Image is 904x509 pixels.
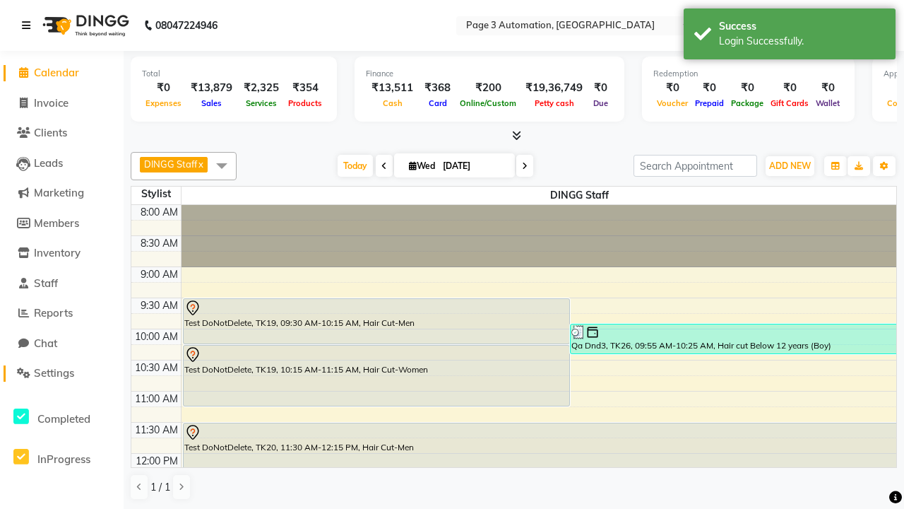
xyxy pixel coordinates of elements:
[719,34,885,49] div: Login Successfully.
[766,156,814,176] button: ADD NEW
[142,80,185,96] div: ₹0
[653,68,843,80] div: Redemption
[133,454,181,469] div: 12:00 PM
[37,412,90,426] span: Completed
[4,305,120,322] a: Reports
[4,95,120,112] a: Invoice
[653,98,691,108] span: Voucher
[197,158,203,170] a: x
[138,205,181,220] div: 8:00 AM
[155,6,218,45] b: 08047224946
[4,185,120,201] a: Marketing
[767,98,812,108] span: Gift Cards
[150,480,170,495] span: 1 / 1
[4,276,120,292] a: Staff
[419,80,456,96] div: ₹368
[242,98,280,108] span: Services
[132,329,181,344] div: 10:00 AM
[379,98,406,108] span: Cash
[34,186,84,199] span: Marketing
[520,80,588,96] div: ₹19,36,749
[34,66,79,79] span: Calendar
[37,452,90,466] span: InProgress
[4,65,120,81] a: Calendar
[4,245,120,262] a: Inventory
[4,156,120,172] a: Leads
[34,337,57,350] span: Chat
[34,96,69,110] span: Invoice
[34,216,79,230] span: Members
[138,236,181,251] div: 8:30 AM
[812,98,843,108] span: Wallet
[184,346,570,406] div: Test DoNotDelete, TK19, 10:15 AM-11:15 AM, Hair Cut-Women
[590,98,612,108] span: Due
[767,80,812,96] div: ₹0
[34,276,58,290] span: Staff
[132,392,181,406] div: 11:00 AM
[531,98,578,108] span: Petty cash
[138,267,181,282] div: 9:00 AM
[34,366,74,380] span: Settings
[198,98,225,108] span: Sales
[769,160,811,171] span: ADD NEW
[366,80,419,96] div: ₹13,511
[366,68,613,80] div: Finance
[285,80,326,96] div: ₹354
[131,187,181,201] div: Stylist
[36,6,133,45] img: logo
[456,98,520,108] span: Online/Custom
[439,156,509,177] input: 2025-10-01
[425,98,451,108] span: Card
[4,125,120,141] a: Clients
[4,365,120,382] a: Settings
[719,19,885,34] div: Success
[338,155,373,177] span: Today
[285,98,326,108] span: Products
[588,80,613,96] div: ₹0
[4,216,120,232] a: Members
[144,158,197,170] span: DINGG Staff
[34,306,73,320] span: Reports
[727,80,767,96] div: ₹0
[34,246,81,259] span: Inventory
[691,80,727,96] div: ₹0
[138,298,181,313] div: 9:30 AM
[238,80,285,96] div: ₹2,325
[132,423,181,438] div: 11:30 AM
[653,80,691,96] div: ₹0
[691,98,727,108] span: Prepaid
[142,68,326,80] div: Total
[142,98,185,108] span: Expenses
[634,155,757,177] input: Search Appointment
[184,299,570,344] div: Test DoNotDelete, TK19, 09:30 AM-10:15 AM, Hair Cut-Men
[34,156,63,170] span: Leads
[812,80,843,96] div: ₹0
[132,361,181,375] div: 10:30 AM
[405,160,439,171] span: Wed
[4,336,120,352] a: Chat
[185,80,238,96] div: ₹13,879
[727,98,767,108] span: Package
[34,126,67,139] span: Clients
[456,80,520,96] div: ₹200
